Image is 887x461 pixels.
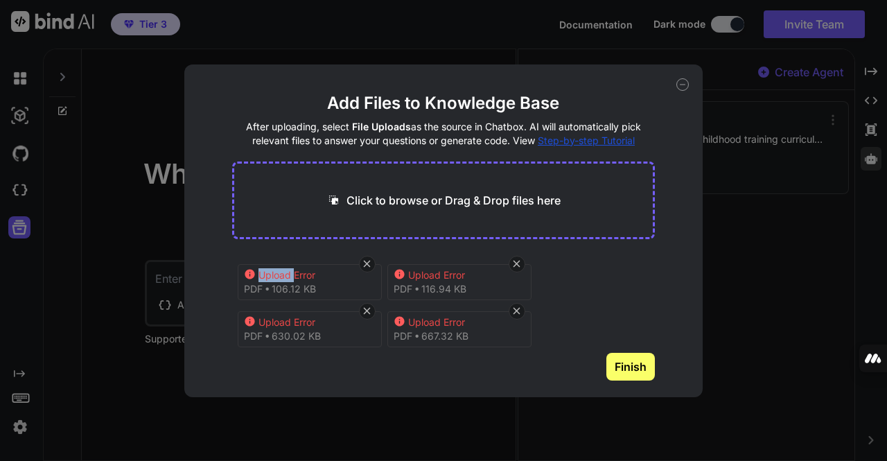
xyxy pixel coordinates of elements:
[421,329,468,343] span: 667.32 KB
[408,315,519,329] div: Upload Error
[394,329,412,343] span: pdf
[232,120,656,148] h4: After uploading, select as the source in Chatbox. AI will automatically pick relevant files to an...
[352,121,411,132] span: File Uploads
[408,268,519,282] div: Upload Error
[258,315,369,329] div: Upload Error
[394,282,412,296] span: pdf
[258,268,369,282] div: Upload Error
[272,282,316,296] span: 106.12 KB
[244,282,263,296] span: pdf
[421,282,466,296] span: 116.94 KB
[272,329,321,343] span: 630.02 KB
[244,329,263,343] span: pdf
[232,92,656,114] h2: Add Files to Knowledge Base
[346,192,561,209] p: Click to browse or Drag & Drop files here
